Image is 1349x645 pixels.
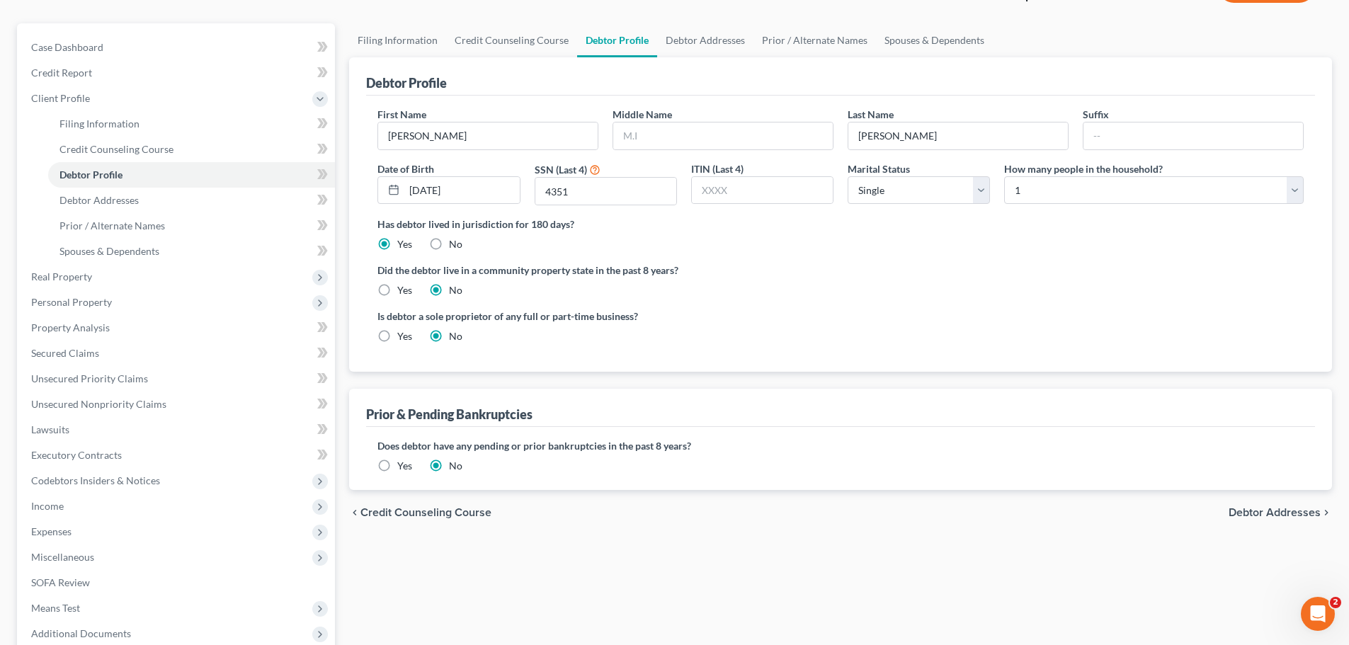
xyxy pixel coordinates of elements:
[848,161,910,176] label: Marital Status
[349,507,360,518] i: chevron_left
[692,177,833,204] input: XXXX
[31,576,90,588] span: SOFA Review
[31,347,99,359] span: Secured Claims
[20,60,335,86] a: Credit Report
[59,194,139,206] span: Debtor Addresses
[397,283,412,297] label: Yes
[59,169,123,181] span: Debtor Profile
[848,107,894,122] label: Last Name
[397,237,412,251] label: Yes
[31,41,103,53] span: Case Dashboard
[31,500,64,512] span: Income
[1330,597,1341,608] span: 2
[20,570,335,595] a: SOFA Review
[378,122,598,149] input: --
[31,474,160,486] span: Codebtors Insiders & Notices
[31,321,110,333] span: Property Analysis
[366,406,533,423] div: Prior & Pending Bankruptcies
[848,122,1068,149] input: --
[1301,597,1335,631] iframe: Intercom live chat
[397,329,412,343] label: Yes
[20,341,335,366] a: Secured Claims
[1229,507,1321,518] span: Debtor Addresses
[48,239,335,264] a: Spouses & Dependents
[349,23,446,57] a: Filing Information
[48,213,335,239] a: Prior / Alternate Names
[31,423,69,435] span: Lawsuits
[59,143,173,155] span: Credit Counseling Course
[48,111,335,137] a: Filing Information
[449,237,462,251] label: No
[691,161,744,176] label: ITIN (Last 4)
[59,245,159,257] span: Spouses & Dependents
[1004,161,1163,176] label: How many people in the household?
[20,35,335,60] a: Case Dashboard
[377,263,1304,278] label: Did the debtor live in a community property state in the past 8 years?
[360,507,491,518] span: Credit Counseling Course
[876,23,993,57] a: Spouses & Dependents
[31,525,72,537] span: Expenses
[20,417,335,443] a: Lawsuits
[377,309,833,324] label: Is debtor a sole proprietor of any full or part-time business?
[1321,507,1332,518] i: chevron_right
[1229,507,1332,518] button: Debtor Addresses chevron_right
[48,188,335,213] a: Debtor Addresses
[20,392,335,417] a: Unsecured Nonpriority Claims
[1083,107,1109,122] label: Suffix
[753,23,876,57] a: Prior / Alternate Names
[31,67,92,79] span: Credit Report
[577,23,657,57] a: Debtor Profile
[446,23,577,57] a: Credit Counseling Course
[31,449,122,461] span: Executory Contracts
[377,438,1304,453] label: Does debtor have any pending or prior bankruptcies in the past 8 years?
[59,118,140,130] span: Filing Information
[657,23,753,57] a: Debtor Addresses
[31,627,131,639] span: Additional Documents
[48,137,335,162] a: Credit Counseling Course
[20,366,335,392] a: Unsecured Priority Claims
[31,92,90,104] span: Client Profile
[366,74,447,91] div: Debtor Profile
[31,270,92,282] span: Real Property
[613,107,672,122] label: Middle Name
[349,507,491,518] button: chevron_left Credit Counseling Course
[1083,122,1303,149] input: --
[31,398,166,410] span: Unsecured Nonpriority Claims
[48,162,335,188] a: Debtor Profile
[20,443,335,468] a: Executory Contracts
[31,296,112,308] span: Personal Property
[377,107,426,122] label: First Name
[31,602,80,614] span: Means Test
[535,178,676,205] input: XXXX
[377,217,1304,232] label: Has debtor lived in jurisdiction for 180 days?
[449,459,462,473] label: No
[31,551,94,563] span: Miscellaneous
[31,372,148,384] span: Unsecured Priority Claims
[404,177,519,204] input: MM/DD/YYYY
[535,162,587,177] label: SSN (Last 4)
[449,329,462,343] label: No
[20,315,335,341] a: Property Analysis
[613,122,833,149] input: M.I
[59,219,165,232] span: Prior / Alternate Names
[377,161,434,176] label: Date of Birth
[449,283,462,297] label: No
[397,459,412,473] label: Yes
